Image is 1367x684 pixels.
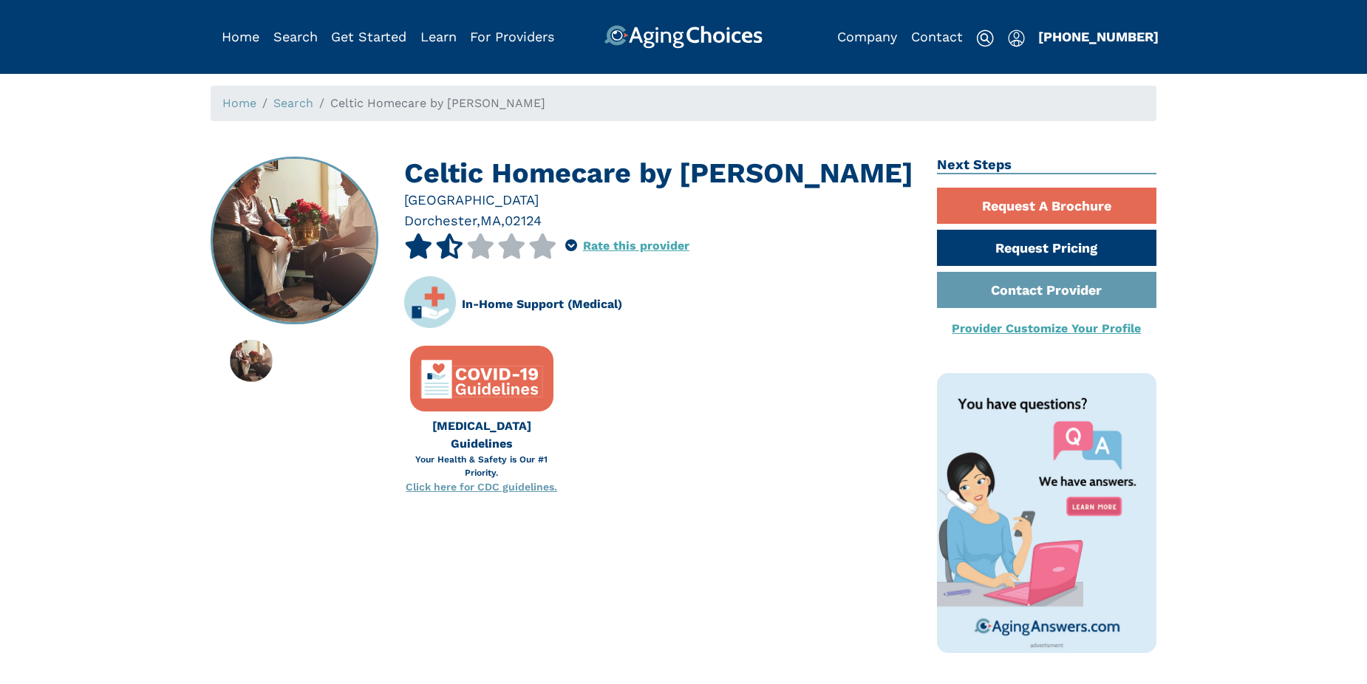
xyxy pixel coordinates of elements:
[404,453,559,479] div: Your Health & Safety is Our #1 Priority.
[937,373,1157,653] img: You have questions? We have answers. AgingAnswers.
[470,29,554,44] a: For Providers
[1038,29,1159,44] a: [PHONE_NUMBER]
[976,30,994,47] img: search-icon.svg
[937,188,1157,224] a: Request A Brochure
[211,86,1156,121] nav: breadcrumb
[565,233,577,259] div: Popover trigger
[937,157,1157,174] h2: Next Steps
[462,295,622,313] div: In-Home Support (Medical)
[952,321,1141,335] a: Provider Customize Your Profile
[1008,30,1025,47] img: user-icon.svg
[501,213,505,228] span: ,
[222,29,259,44] a: Home
[273,96,313,110] a: Search
[937,272,1157,308] a: Contact Provider
[273,25,318,49] div: Popover trigger
[273,29,318,44] a: Search
[477,213,480,228] span: ,
[222,96,256,110] a: Home
[212,158,378,324] img: Celtic Homecare by Catherine Llc
[404,479,559,495] div: Click here for CDC guidelines.
[419,355,545,403] img: covid-top-default.svg
[505,211,542,230] div: 02124
[583,239,689,253] a: Rate this provider
[420,29,457,44] a: Learn
[911,29,963,44] a: Contact
[604,25,763,49] img: AgingChoices
[230,340,272,382] img: Celtic Homecare by Catherine Llc
[404,213,477,228] span: Dorchester
[330,96,545,110] span: Celtic Homecare by [PERSON_NAME]
[331,29,406,44] a: Get Started
[1008,25,1025,49] div: Popover trigger
[404,157,915,190] h1: Celtic Homecare by [PERSON_NAME]
[404,417,559,453] div: [MEDICAL_DATA] Guidelines
[404,190,915,210] div: [GEOGRAPHIC_DATA]
[480,213,501,228] span: MA
[937,230,1157,266] a: Request Pricing
[837,29,897,44] a: Company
